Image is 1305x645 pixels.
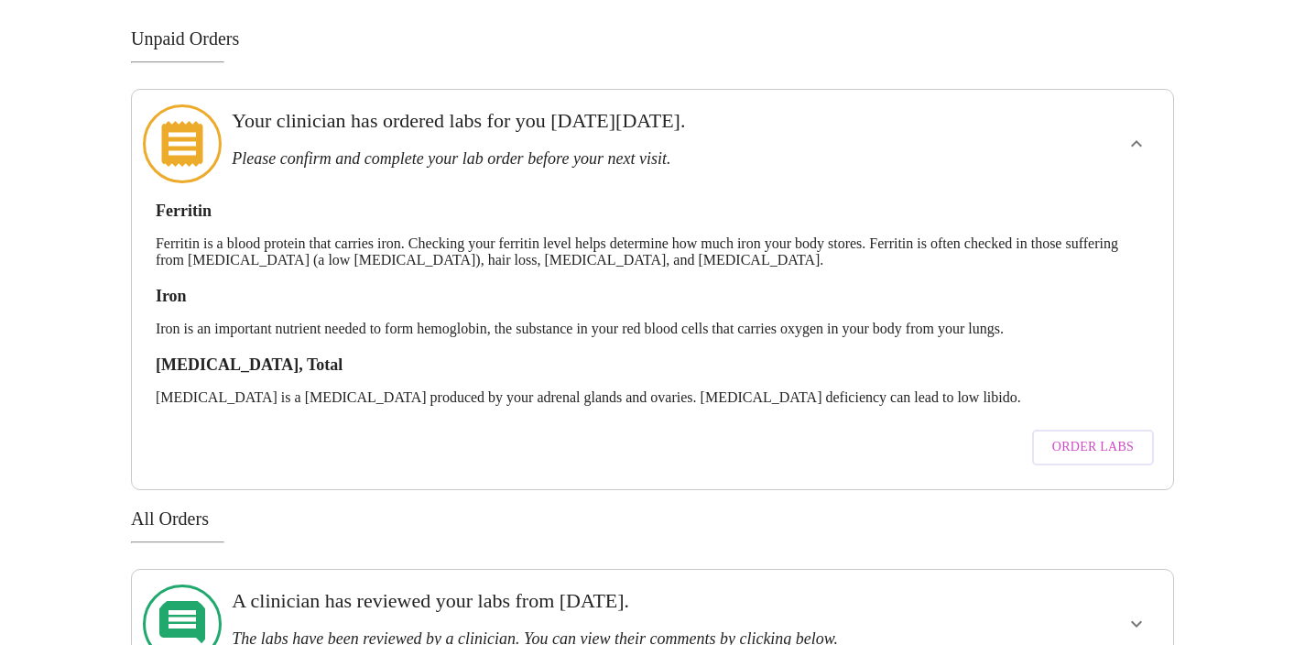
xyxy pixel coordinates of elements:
[131,508,1174,530] h3: All Orders
[156,287,1149,306] h3: Iron
[131,28,1174,49] h3: Unpaid Orders
[1115,122,1158,166] button: show more
[156,389,1149,406] p: [MEDICAL_DATA] is a [MEDICAL_DATA] produced by your adrenal glands and ovaries. [MEDICAL_DATA] de...
[232,149,973,169] h3: Please confirm and complete your lab order before your next visit.
[156,202,1149,221] h3: Ferritin
[156,235,1149,268] p: Ferritin is a blood protein that carries iron. Checking your ferritin level helps determine how m...
[156,355,1149,375] h3: [MEDICAL_DATA], Total
[156,321,1149,337] p: Iron is an important nutrient needed to form hemoglobin, the substance in your red blood cells th...
[1028,421,1158,475] a: Order Labs
[232,589,973,613] h3: A clinician has reviewed your labs from [DATE].
[1052,436,1134,459] span: Order Labs
[232,109,973,133] h3: Your clinician has ordered labs for you [DATE][DATE].
[1032,430,1154,465] button: Order Labs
